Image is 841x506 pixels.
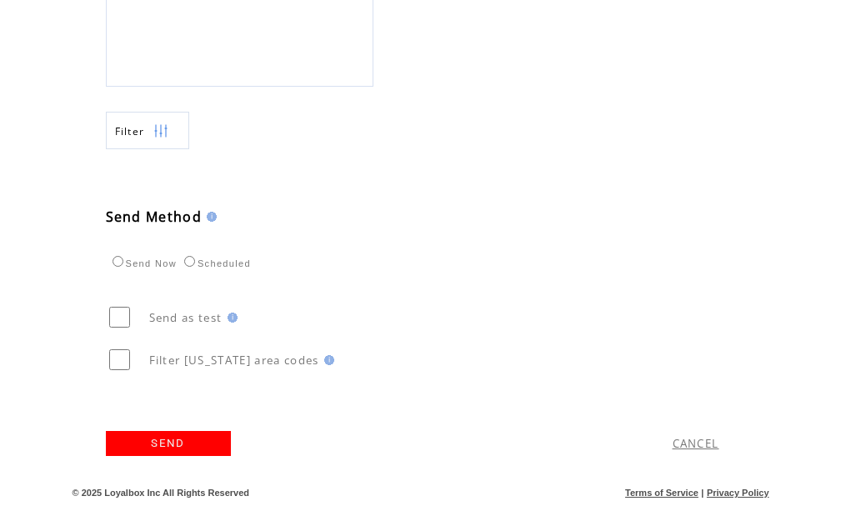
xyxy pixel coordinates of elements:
span: Send as test [149,310,223,325]
img: filters.png [153,113,168,150]
a: Terms of Service [625,488,698,498]
label: Send Now [108,258,177,268]
label: Scheduled [180,258,251,268]
img: help.gif [223,313,238,323]
span: Filter [US_STATE] area codes [149,353,319,368]
input: Scheduled [184,256,195,267]
span: Send Method [106,208,203,226]
img: help.gif [319,355,334,365]
span: | [701,488,703,498]
a: Privacy Policy [707,488,769,498]
a: CANCEL [673,436,719,451]
span: © 2025 Loyalbox Inc All Rights Reserved [73,488,250,498]
a: Filter [106,112,189,149]
a: SEND [106,431,231,456]
img: help.gif [202,212,217,222]
span: Show filters [115,124,145,138]
input: Send Now [113,256,123,267]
